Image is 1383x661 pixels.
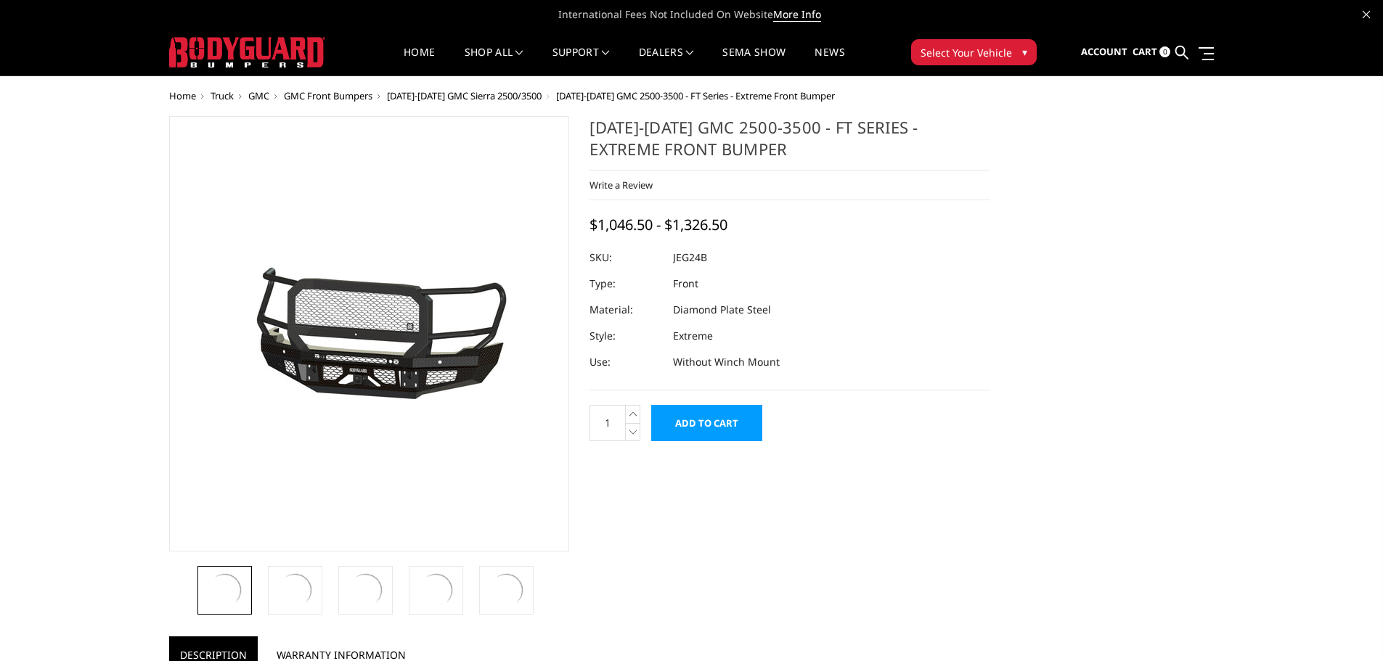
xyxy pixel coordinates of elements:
[589,116,990,171] h1: [DATE]-[DATE] GMC 2500-3500 - FT Series - Extreme Front Bumper
[248,89,269,102] a: GMC
[773,7,821,22] a: More Info
[911,39,1037,65] button: Select Your Vehicle
[187,249,550,419] img: 2024-2026 GMC 2500-3500 - FT Series - Extreme Front Bumper
[1081,33,1127,72] a: Account
[465,47,523,75] a: shop all
[815,47,844,75] a: News
[387,89,542,102] a: [DATE]-[DATE] GMC Sierra 2500/3500
[589,215,727,234] span: $1,046.50 - $1,326.50
[416,570,456,610] img: 2024-2026 GMC 2500-3500 - FT Series - Extreme Front Bumper
[1133,33,1170,72] a: Cart 0
[346,570,385,610] img: 2024-2026 GMC 2500-3500 - FT Series - Extreme Front Bumper
[589,178,653,192] a: Write a Review
[552,47,610,75] a: Support
[651,405,762,441] input: Add to Cart
[673,323,713,349] dd: Extreme
[556,89,835,102] span: [DATE]-[DATE] GMC 2500-3500 - FT Series - Extreme Front Bumper
[1159,46,1170,57] span: 0
[404,47,435,75] a: Home
[589,297,662,323] dt: Material:
[205,570,245,610] img: 2024-2026 GMC 2500-3500 - FT Series - Extreme Front Bumper
[589,349,662,375] dt: Use:
[1022,44,1027,59] span: ▾
[639,47,694,75] a: Dealers
[1133,45,1157,58] span: Cart
[1081,45,1127,58] span: Account
[275,570,315,610] img: 2024-2026 GMC 2500-3500 - FT Series - Extreme Front Bumper
[589,271,662,297] dt: Type:
[673,349,780,375] dd: Without Winch Mount
[673,297,771,323] dd: Diamond Plate Steel
[722,47,786,75] a: SEMA Show
[589,323,662,349] dt: Style:
[169,89,196,102] a: Home
[921,45,1012,60] span: Select Your Vehicle
[486,570,526,610] img: 2024-2026 GMC 2500-3500 - FT Series - Extreme Front Bumper
[169,116,570,551] a: 2024-2026 GMC 2500-3500 - FT Series - Extreme Front Bumper
[284,89,372,102] a: GMC Front Bumpers
[589,245,662,271] dt: SKU:
[673,245,707,271] dd: JEG24B
[673,271,698,297] dd: Front
[169,37,325,67] img: BODYGUARD BUMPERS
[211,89,234,102] a: Truck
